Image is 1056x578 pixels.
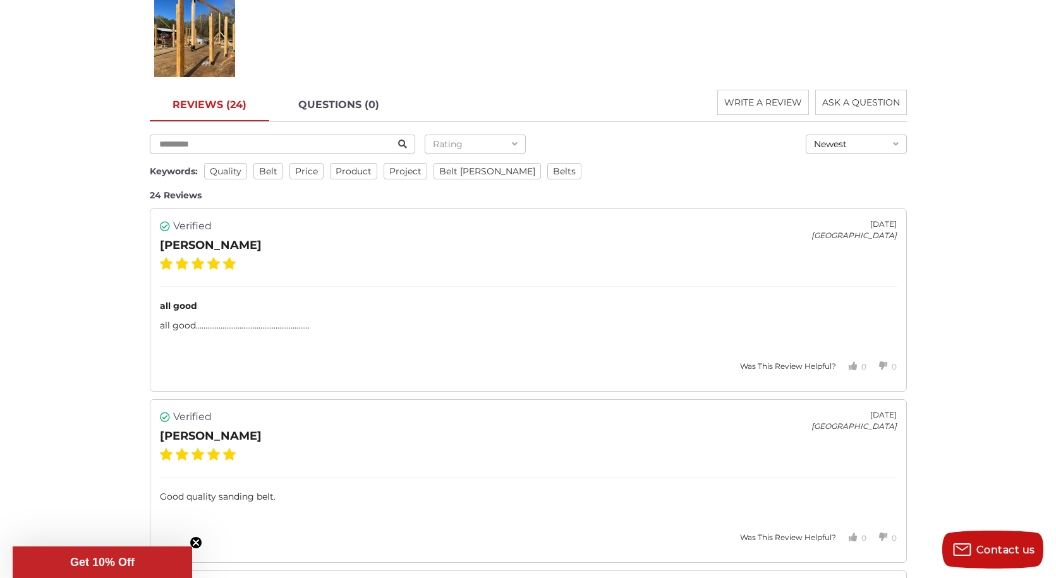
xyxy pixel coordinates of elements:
[547,163,581,179] span: belts
[13,546,192,578] div: Get 10% OffClose teaser
[942,531,1043,569] button: Contact us
[160,257,173,270] label: 1 Star
[223,257,236,270] label: 5 Stars
[70,556,135,569] span: Get 10% Off
[160,412,170,422] i: Verified user
[866,351,897,382] button: Votes Down
[976,544,1035,556] span: Contact us
[190,536,202,549] button: Close teaser
[207,257,220,270] label: 4 Stars
[150,166,198,177] span: Keywords:
[173,219,212,234] span: Verified
[160,428,262,445] div: [PERSON_NAME]
[160,448,173,461] label: 1 Star
[160,491,276,502] span: Good quality sanding belt.
[811,409,897,421] div: [DATE]
[892,362,897,371] span: 0
[806,135,907,154] button: Newest
[173,409,212,424] span: Verified
[176,257,188,270] label: 2 Stars
[150,189,907,202] div: 24 Reviews
[717,90,809,115] button: WRITE A REVIEW
[160,221,170,231] i: Verified user
[204,163,247,179] span: quality
[253,163,283,179] span: belt
[814,138,847,150] span: Newest
[815,90,907,115] button: ASK A QUESTION
[866,522,897,553] button: Votes Down
[176,448,188,461] label: 2 Stars
[223,448,236,461] label: 5 Stars
[384,163,427,179] span: project
[191,257,204,270] label: 3 Stars
[330,163,377,179] span: product
[724,97,802,108] span: WRITE A REVIEW
[434,163,541,179] span: belt [PERSON_NAME]
[811,219,897,230] div: [DATE]
[740,532,836,543] div: Was This Review Helpful?
[740,361,836,372] div: Was This Review Helpful?
[207,448,220,461] label: 4 Stars
[892,533,897,543] span: 0
[160,237,262,254] div: [PERSON_NAME]
[861,362,866,371] span: 0
[425,135,526,154] button: Rating
[861,533,866,543] span: 0
[822,97,900,108] span: ASK A QUESTION
[276,90,402,121] a: QUESTIONS (0)
[191,448,204,461] label: 3 Stars
[811,230,897,241] div: [GEOGRAPHIC_DATA]
[836,351,866,382] button: Votes Up
[289,163,324,179] span: price
[160,320,310,331] span: all good............................................................
[433,138,463,150] span: Rating
[160,299,897,313] div: all good
[836,522,866,553] button: Votes Up
[811,421,897,432] div: [GEOGRAPHIC_DATA]
[150,90,269,121] a: REVIEWS (24)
